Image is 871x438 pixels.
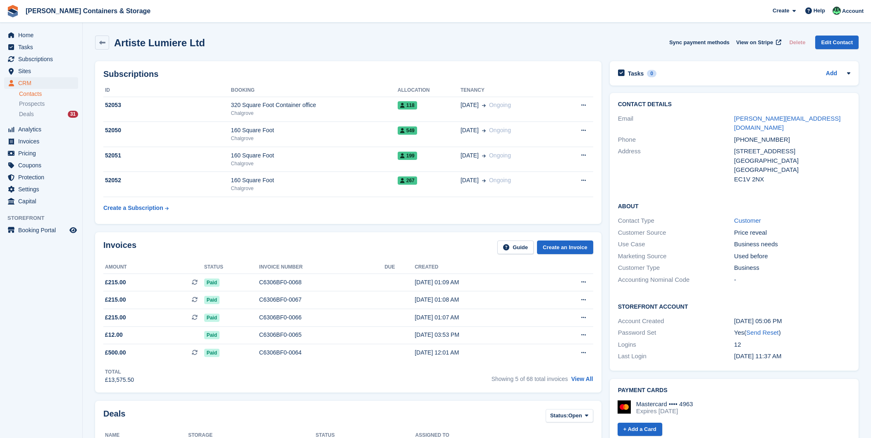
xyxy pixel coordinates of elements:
div: 12 [734,340,850,350]
div: [DATE] 12:01 AM [415,348,543,357]
span: Ongoing [489,177,511,183]
span: Invoices [18,136,68,147]
div: Contact Type [618,216,734,226]
span: Ongoing [489,127,511,133]
span: Open [568,412,582,420]
span: £215.00 [105,313,126,322]
a: menu [4,148,78,159]
a: Deals 31 [19,110,78,119]
h2: About [618,202,850,210]
span: Settings [18,183,68,195]
div: Use Case [618,240,734,249]
div: [GEOGRAPHIC_DATA] [734,156,850,166]
span: [DATE] [461,101,479,109]
span: Help [814,7,825,15]
th: Status [204,261,259,274]
div: £13,575.50 [105,376,134,384]
span: CRM [18,77,68,89]
div: Address [618,147,734,184]
a: menu [4,65,78,77]
div: Account Created [618,317,734,326]
div: Price reveal [734,228,850,238]
div: 52050 [103,126,231,135]
div: [STREET_ADDRESS] [734,147,850,156]
span: Paid [204,279,220,287]
a: Create an Invoice [537,240,593,254]
span: £215.00 [105,278,126,287]
div: - [734,275,850,285]
a: Add [826,69,837,79]
button: Sync payment methods [669,36,730,49]
span: Ongoing [489,102,511,108]
a: Preview store [68,225,78,235]
span: Deals [19,110,34,118]
span: Account [842,7,864,15]
div: [DATE] 03:53 PM [415,331,543,339]
span: Paid [204,331,220,339]
div: Expires [DATE] [636,407,693,415]
a: Prospects [19,100,78,108]
div: Customer Source [618,228,734,238]
div: C6306BF0-0065 [259,331,384,339]
a: menu [4,29,78,41]
a: [PERSON_NAME][EMAIL_ADDRESS][DOMAIN_NAME] [734,115,841,131]
th: Tenancy [461,84,559,97]
span: 118 [398,101,417,109]
a: Contacts [19,90,78,98]
a: menu [4,224,78,236]
span: Home [18,29,68,41]
div: Marketing Source [618,252,734,261]
div: C6306BF0-0068 [259,278,384,287]
a: Customer [734,217,761,224]
button: Status: Open [546,409,593,423]
a: [PERSON_NAME] Containers & Storage [22,4,154,18]
span: Capital [18,195,68,207]
span: £12.00 [105,331,123,339]
span: £500.00 [105,348,126,357]
div: Accounting Nominal Code [618,275,734,285]
div: Customer Type [618,263,734,273]
img: Arjun Preetham [833,7,841,15]
a: View All [571,376,593,382]
span: Create [773,7,789,15]
span: Pricing [18,148,68,159]
h2: Storefront Account [618,302,850,310]
div: 52052 [103,176,231,185]
span: 199 [398,152,417,160]
div: [PHONE_NUMBER] [734,135,850,145]
span: Storefront [7,214,82,222]
div: 160 Square Foot [231,126,398,135]
span: [DATE] [461,176,479,185]
div: 0 [647,70,656,77]
h2: Payment cards [618,387,850,394]
div: Business [734,263,850,273]
span: £215.00 [105,295,126,304]
div: Business needs [734,240,850,249]
div: [DATE] 01:08 AM [415,295,543,304]
div: Phone [618,135,734,145]
div: Chalgrove [231,185,398,192]
a: Create a Subscription [103,200,169,216]
img: Mastercard Logo [618,400,631,414]
span: 267 [398,176,417,185]
th: Amount [103,261,204,274]
span: Showing 5 of 68 total invoices [492,376,568,382]
span: [DATE] [461,126,479,135]
div: C6306BF0-0066 [259,313,384,322]
span: Paid [204,314,220,322]
div: Chalgrove [231,160,398,167]
h2: Artiste Lumiere Ltd [114,37,205,48]
span: Sites [18,65,68,77]
th: Invoice number [259,261,384,274]
a: View on Stripe [733,36,783,49]
a: menu [4,53,78,65]
div: 320 Square Foot Container office [231,101,398,109]
span: Prospects [19,100,45,108]
a: menu [4,159,78,171]
a: + Add a Card [618,423,662,436]
span: Ongoing [489,152,511,159]
div: [GEOGRAPHIC_DATA] [734,165,850,175]
div: 52053 [103,101,231,109]
div: Yes [734,328,850,338]
a: menu [4,183,78,195]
